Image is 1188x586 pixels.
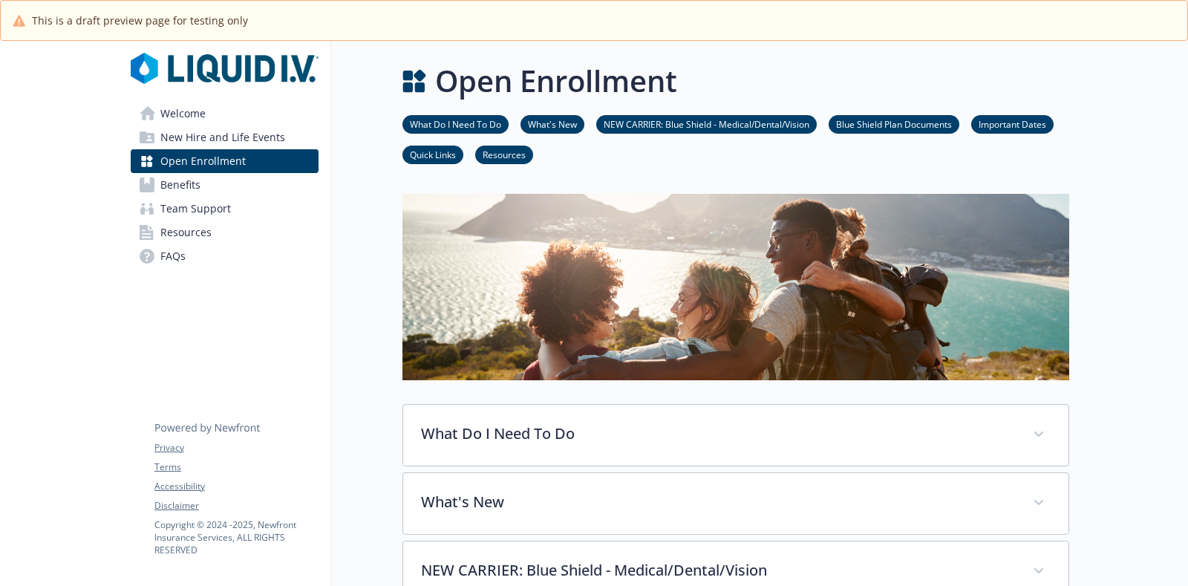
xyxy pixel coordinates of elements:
[160,173,200,197] span: Benefits
[596,117,817,131] a: NEW CARRIER: Blue Shield - Medical/Dental/Vision
[402,194,1069,380] img: open enrollment page banner
[131,197,319,221] a: Team Support
[131,149,319,173] a: Open Enrollment
[160,197,231,221] span: Team Support
[421,491,1015,513] p: What's New
[131,126,319,149] a: New Hire and Life Events
[421,423,1015,445] p: What Do I Need To Do
[160,126,285,149] span: New Hire and Life Events
[131,244,319,268] a: FAQs
[154,518,318,556] p: Copyright © 2024 - 2025 , Newfront Insurance Services, ALL RIGHTS RESERVED
[154,460,318,474] a: Terms
[160,221,212,244] span: Resources
[131,173,319,197] a: Benefits
[520,117,584,131] a: What's New
[32,13,248,28] span: This is a draft preview page for testing only
[160,102,206,126] span: Welcome
[971,117,1054,131] a: Important Dates
[154,480,318,493] a: Accessibility
[421,559,1015,582] p: NEW CARRIER: Blue Shield - Medical/Dental/Vision
[154,441,318,455] a: Privacy
[402,147,463,161] a: Quick Links
[403,473,1068,534] div: What's New
[435,59,677,103] h1: Open Enrollment
[829,117,959,131] a: Blue Shield Plan Documents
[160,244,186,268] span: FAQs
[403,405,1068,466] div: What Do I Need To Do
[154,499,318,512] a: Disclaimer
[160,149,246,173] span: Open Enrollment
[131,102,319,126] a: Welcome
[402,117,509,131] a: What Do I Need To Do
[475,147,533,161] a: Resources
[131,221,319,244] a: Resources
